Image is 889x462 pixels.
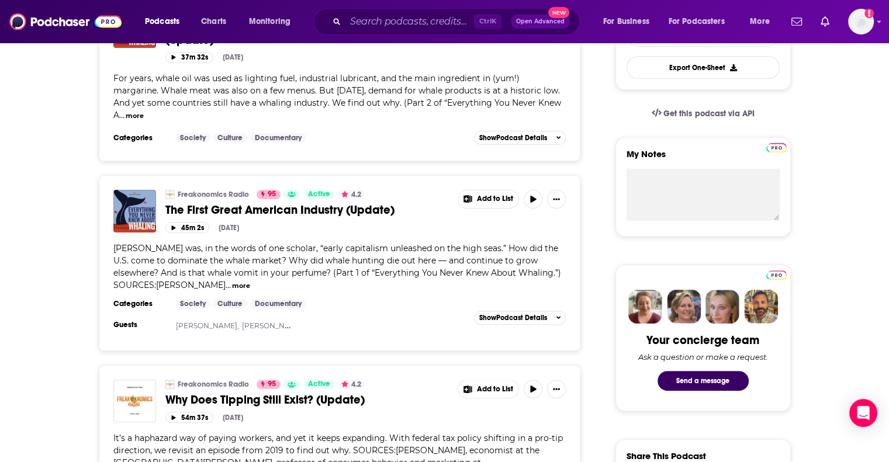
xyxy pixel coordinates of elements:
[213,133,247,143] a: Culture
[474,131,566,145] button: ShowPodcast Details
[547,190,566,209] button: Show More Button
[250,299,306,308] a: Documentary
[175,133,210,143] a: Society
[113,299,166,308] h3: Categories
[345,12,474,31] input: Search podcasts, credits, & more...
[705,290,739,324] img: Jules Profile
[742,12,784,31] button: open menu
[661,12,742,31] button: open menu
[766,269,787,280] a: Pro website
[219,224,239,232] div: [DATE]
[848,9,874,34] img: User Profile
[9,11,122,33] img: Podchaser - Follow, Share and Rate Podcasts
[766,270,787,280] img: Podchaser Pro
[165,392,449,407] a: Why Does Tipping Still Exist? (Update)
[178,380,249,389] a: Freakonomics Radio
[308,189,330,200] span: Active
[474,14,501,29] span: Ctrl K
[646,333,759,348] div: Your concierge team
[201,13,226,30] span: Charts
[595,12,664,31] button: open menu
[175,299,210,308] a: Society
[338,190,365,199] button: 4.2
[638,352,768,362] div: Ask a question or make a request.
[627,450,706,461] h3: Share This Podcast
[165,380,175,389] img: Freakonomics Radio
[658,371,749,391] button: Send a message
[303,380,335,389] a: Active
[303,190,335,199] a: Active
[113,320,166,329] h3: Guests
[848,9,874,34] span: Logged in as GregKubie
[268,189,276,200] span: 95
[787,12,807,32] a: Show notifications dropdown
[113,133,166,143] h3: Categories
[165,203,395,217] span: The First Great American Industry (Update)
[223,53,243,61] div: [DATE]
[603,13,649,30] span: For Business
[744,290,778,324] img: Jon Profile
[241,12,306,31] button: open menu
[628,290,662,324] img: Sydney Profile
[226,280,231,290] span: ...
[250,133,306,143] a: Documentary
[816,12,834,32] a: Show notifications dropdown
[663,109,754,119] span: Get this podcast via API
[458,190,519,208] button: Show More Button
[178,190,249,199] a: Freakonomics Radio
[165,190,175,199] img: Freakonomics Radio
[113,190,156,232] img: The First Great American Industry (Update)
[113,380,156,422] img: Why Does Tipping Still Exist? (Update)
[667,290,701,324] img: Barbara Profile
[137,12,195,31] button: open menu
[849,399,877,427] div: Open Intercom Messenger
[627,56,780,79] button: Export One-Sheet
[242,321,305,330] a: [PERSON_NAME],
[750,13,770,30] span: More
[766,141,787,152] a: Pro website
[257,380,281,389] a: 95
[257,190,281,199] a: 95
[848,9,874,34] button: Show profile menu
[458,380,519,398] button: Show More Button
[165,222,209,233] button: 45m 2s
[669,13,725,30] span: For Podcasters
[516,19,565,25] span: Open Advanced
[113,243,561,290] span: [PERSON_NAME] was, in the words of one scholar, “early capitalism unleashed on the high seas.” Ho...
[766,143,787,152] img: Podchaser Pro
[479,134,547,142] span: Show Podcast Details
[338,380,365,389] button: 4.2
[477,385,513,394] span: Add to List
[232,281,250,291] button: more
[165,52,213,63] button: 37m 32s
[165,392,365,407] span: Why Does Tipping Still Exist? (Update)
[176,321,239,330] a: [PERSON_NAME],
[474,311,566,325] button: ShowPodcast Details
[627,148,780,169] label: My Notes
[249,13,290,30] span: Monitoring
[511,15,570,29] button: Open AdvancedNew
[547,380,566,398] button: Show More Button
[479,314,547,322] span: Show Podcast Details
[308,378,330,390] span: Active
[477,194,513,203] span: Add to List
[864,9,874,18] svg: Add a profile image
[119,110,124,120] span: ...
[113,73,561,120] span: For years, whale oil was used as lighting fuel, industrial lubricant, and the main ingredient in ...
[213,299,247,308] a: Culture
[126,111,144,121] button: more
[223,414,243,422] div: [DATE]
[642,99,764,128] a: Get this podcast via API
[324,8,591,35] div: Search podcasts, credits, & more...
[193,12,233,31] a: Charts
[165,412,213,423] button: 54m 37s
[548,7,569,18] span: New
[145,13,179,30] span: Podcasts
[165,203,449,217] a: The First Great American Industry (Update)
[268,378,276,390] span: 95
